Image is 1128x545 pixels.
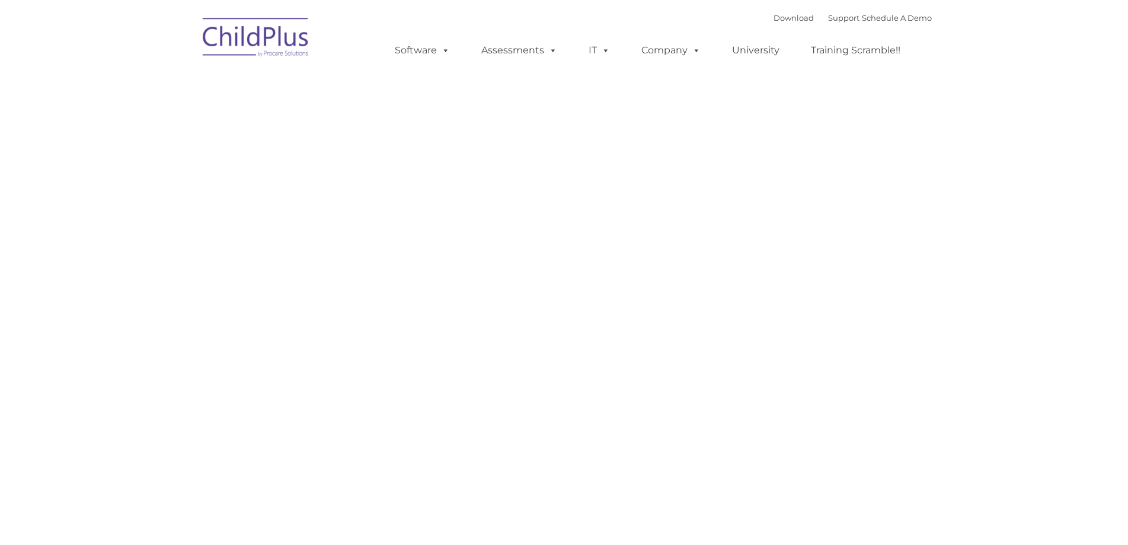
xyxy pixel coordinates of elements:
[799,39,912,62] a: Training Scramble!!
[720,39,791,62] a: University
[862,13,932,23] a: Schedule A Demo
[197,9,315,69] img: ChildPlus by Procare Solutions
[774,13,814,23] a: Download
[577,39,622,62] a: IT
[774,13,932,23] font: |
[629,39,712,62] a: Company
[383,39,462,62] a: Software
[828,13,859,23] a: Support
[469,39,569,62] a: Assessments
